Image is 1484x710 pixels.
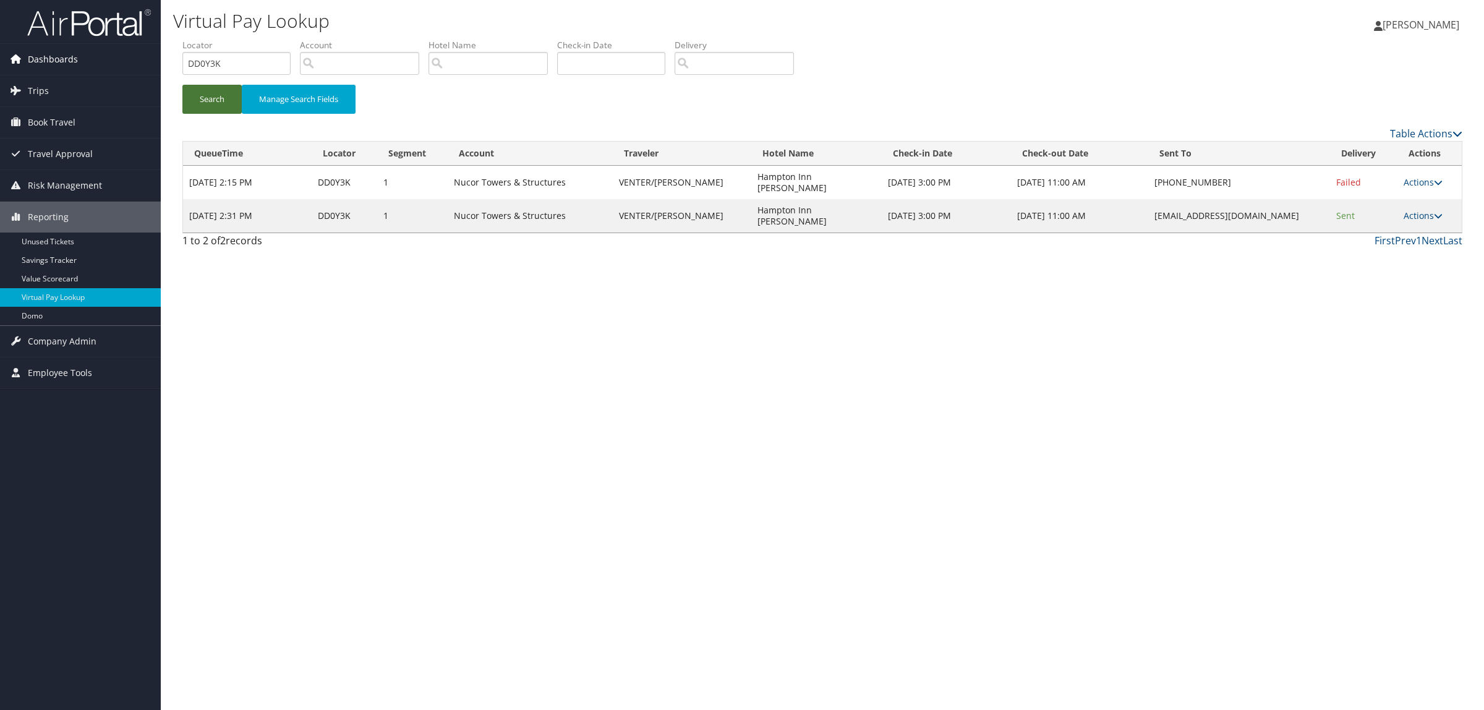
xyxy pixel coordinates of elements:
label: Hotel Name [429,39,557,51]
td: [EMAIL_ADDRESS][DOMAIN_NAME] [1148,199,1330,233]
button: Manage Search Fields [242,85,356,114]
span: Employee Tools [28,357,92,388]
th: Sent To: activate to sort column ascending [1148,142,1330,166]
span: Failed [1336,176,1361,188]
th: Traveler: activate to sort column ascending [613,142,751,166]
button: Search [182,85,242,114]
span: Risk Management [28,170,102,201]
span: Book Travel [28,107,75,138]
a: Last [1443,234,1462,247]
span: Travel Approval [28,139,93,169]
td: [DATE] 3:00 PM [882,166,1010,199]
th: Account: activate to sort column ascending [448,142,612,166]
th: Check-in Date: activate to sort column ascending [882,142,1010,166]
td: [PHONE_NUMBER] [1148,166,1330,199]
label: Account [300,39,429,51]
img: airportal-logo.png [27,8,151,37]
td: DD0Y3K [312,199,377,233]
td: 1 [377,166,448,199]
span: 2 [220,234,226,247]
td: VENTER/[PERSON_NAME] [613,166,751,199]
h1: Virtual Pay Lookup [173,8,1039,34]
td: [DATE] 11:00 AM [1011,199,1149,233]
th: Hotel Name: activate to sort column ascending [751,142,882,166]
th: Actions [1397,142,1462,166]
a: Actions [1404,176,1443,188]
span: Company Admin [28,326,96,357]
th: Delivery: activate to sort column ascending [1330,142,1397,166]
td: [DATE] 3:00 PM [882,199,1010,233]
a: Next [1422,234,1443,247]
span: Reporting [28,202,69,233]
td: [DATE] 2:31 PM [183,199,312,233]
td: Hampton Inn [PERSON_NAME] [751,166,882,199]
span: Trips [28,75,49,106]
td: Nucor Towers & Structures [448,199,612,233]
a: [PERSON_NAME] [1374,6,1472,43]
label: Locator [182,39,300,51]
label: Check-in Date [557,39,675,51]
th: Segment: activate to sort column ascending [377,142,448,166]
label: Delivery [675,39,803,51]
th: Check-out Date: activate to sort column ascending [1011,142,1149,166]
td: VENTER/[PERSON_NAME] [613,199,751,233]
td: Nucor Towers & Structures [448,166,612,199]
td: Hampton Inn [PERSON_NAME] [751,199,882,233]
span: [PERSON_NAME] [1383,18,1459,32]
th: Locator: activate to sort column ascending [312,142,377,166]
td: 1 [377,199,448,233]
a: Prev [1395,234,1416,247]
a: Table Actions [1390,127,1462,140]
td: [DATE] 11:00 AM [1011,166,1149,199]
th: QueueTime: activate to sort column ascending [183,142,312,166]
span: Sent [1336,210,1355,221]
a: 1 [1416,234,1422,247]
a: Actions [1404,210,1443,221]
div: 1 to 2 of records [182,233,488,254]
a: First [1375,234,1395,247]
span: Dashboards [28,44,78,75]
td: [DATE] 2:15 PM [183,166,312,199]
td: DD0Y3K [312,166,377,199]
